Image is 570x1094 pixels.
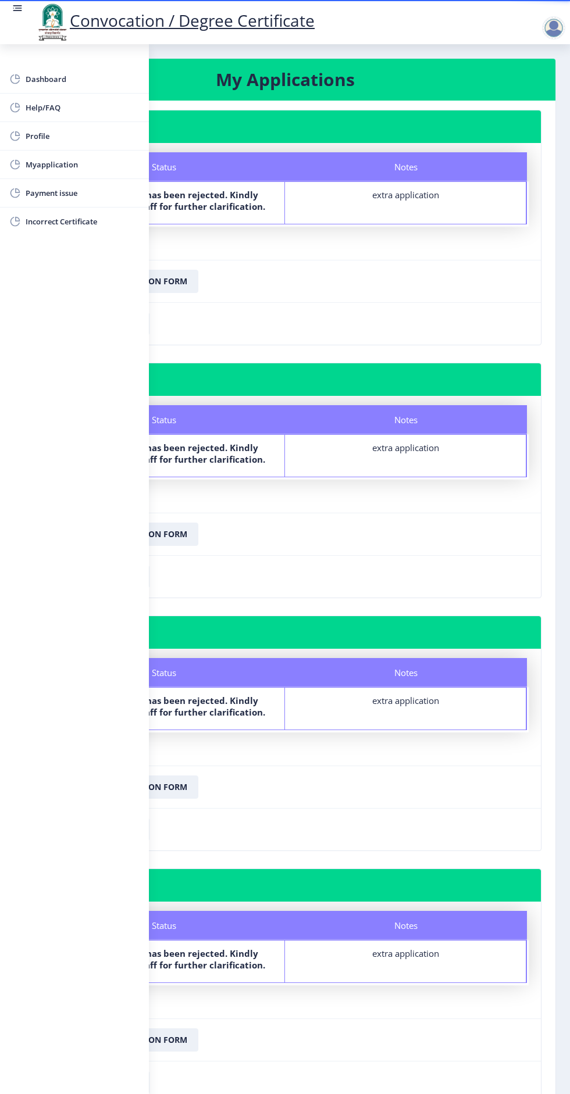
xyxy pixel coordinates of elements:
[63,442,265,465] b: Your application has been rejected. Kindly contact support staff for further clarification.
[295,442,515,453] div: extra application
[29,616,541,649] nb-card-header: Application 1871
[295,695,515,706] div: extra application
[29,110,541,143] nb-card-header: Application 1869
[285,911,527,940] div: Notes
[63,189,265,212] b: Your application has been rejected. Kindly contact support staff for further clarification.
[26,186,140,200] span: Payment issue
[26,129,140,143] span: Profile
[28,68,541,91] h3: My Applications
[285,658,527,687] div: Notes
[63,695,265,718] b: Your application has been rejected. Kindly contact support staff for further clarification.
[29,363,541,396] nb-card-header: Application 1870
[43,911,285,940] div: Status
[26,101,140,115] span: Help/FAQ
[63,948,265,971] b: Your application has been rejected. Kindly contact support staff for further clarification.
[29,869,541,902] nb-card-header: Application 1872
[285,405,527,434] div: Notes
[26,72,140,86] span: Dashboard
[295,948,515,959] div: extra application
[35,9,315,31] a: Convocation / Degree Certificate
[35,2,70,42] img: logo
[43,152,285,181] div: Status
[26,214,140,228] span: Incorrect Certificate
[43,405,285,434] div: Status
[26,158,140,171] span: Myapplication
[285,152,527,181] div: Notes
[295,189,515,201] div: extra application
[43,658,285,687] div: Status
